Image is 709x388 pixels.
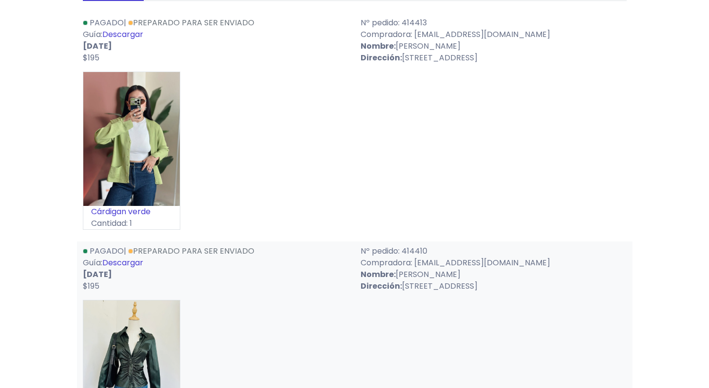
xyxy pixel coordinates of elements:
[361,245,627,257] p: Nº pedido: 414410
[83,218,180,229] p: Cantidad: 1
[361,280,627,292] p: [STREET_ADDRESS]
[128,17,254,28] a: Preparado para ser enviado
[361,17,627,29] p: Nº pedido: 414413
[83,280,99,292] span: $195
[361,52,627,64] p: [STREET_ADDRESS]
[361,29,627,40] p: Compradora: [EMAIL_ADDRESS][DOMAIN_NAME]
[90,245,124,257] span: Pagado
[361,269,627,280] p: [PERSON_NAME]
[361,52,402,63] strong: Dirección:
[102,29,143,40] a: Descargar
[83,52,99,63] span: $195
[77,17,355,64] div: | Guía:
[83,269,349,280] p: [DATE]
[90,17,124,28] span: Pagado
[102,257,143,268] a: Descargar
[83,72,180,206] img: small_1756315289305.jpeg
[128,245,254,257] a: Preparado para ser enviado
[91,206,151,217] a: Cárdigan verde
[361,280,402,292] strong: Dirección:
[361,40,396,52] strong: Nombre:
[83,40,349,52] p: [DATE]
[361,269,396,280] strong: Nombre:
[361,257,627,269] p: Compradora: [EMAIL_ADDRESS][DOMAIN_NAME]
[77,245,355,292] div: | Guía:
[361,40,627,52] p: [PERSON_NAME]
